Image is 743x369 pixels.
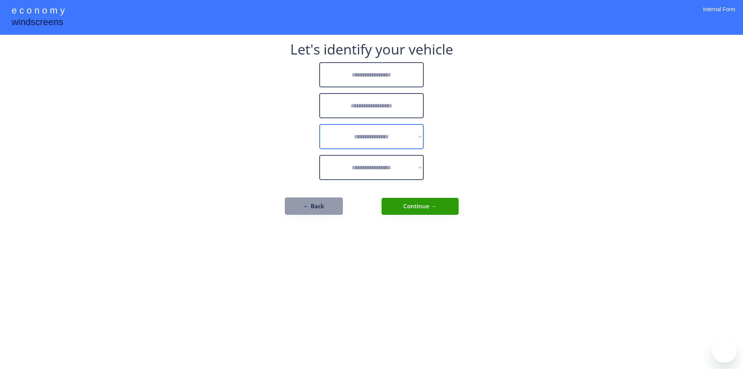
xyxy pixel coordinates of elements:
[12,15,63,31] div: windscreens
[382,198,459,215] button: Continue →
[285,197,343,215] button: ← Back
[290,43,453,56] div: Let's identify your vehicle
[712,338,737,363] iframe: Button to launch messaging window
[703,6,735,23] div: Internal Form
[12,4,65,19] div: e c o n o m y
